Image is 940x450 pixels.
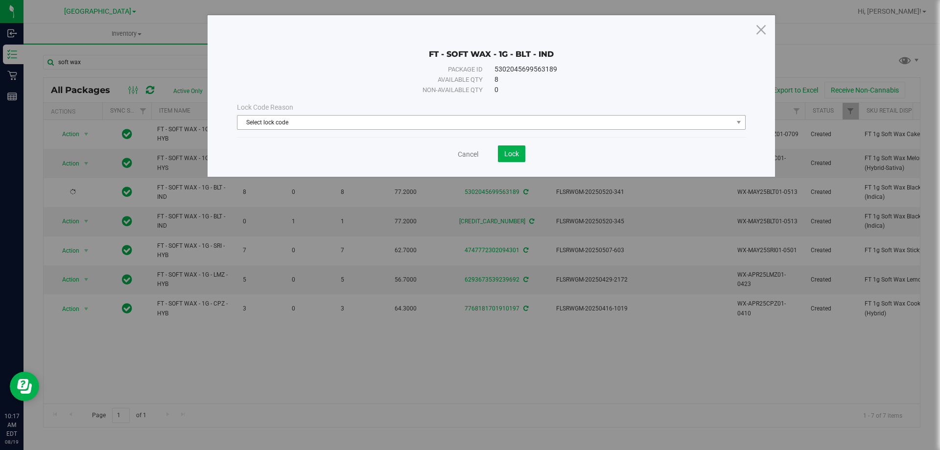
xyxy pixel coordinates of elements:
div: 0 [494,85,724,95]
div: 8 [494,74,724,85]
a: Cancel [458,149,478,159]
span: Lock Code Reason [237,103,293,111]
iframe: Resource center [10,372,39,401]
div: Package ID [259,65,483,74]
button: Lock [498,145,525,162]
span: select [733,116,745,129]
div: FT - SOFT WAX - 1G - BLT - IND [237,35,746,59]
div: Available qty [259,75,483,85]
span: Select lock code [237,116,733,129]
div: 5302045699563189 [494,64,724,74]
div: Non-available qty [259,85,483,95]
span: Lock [504,150,519,158]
